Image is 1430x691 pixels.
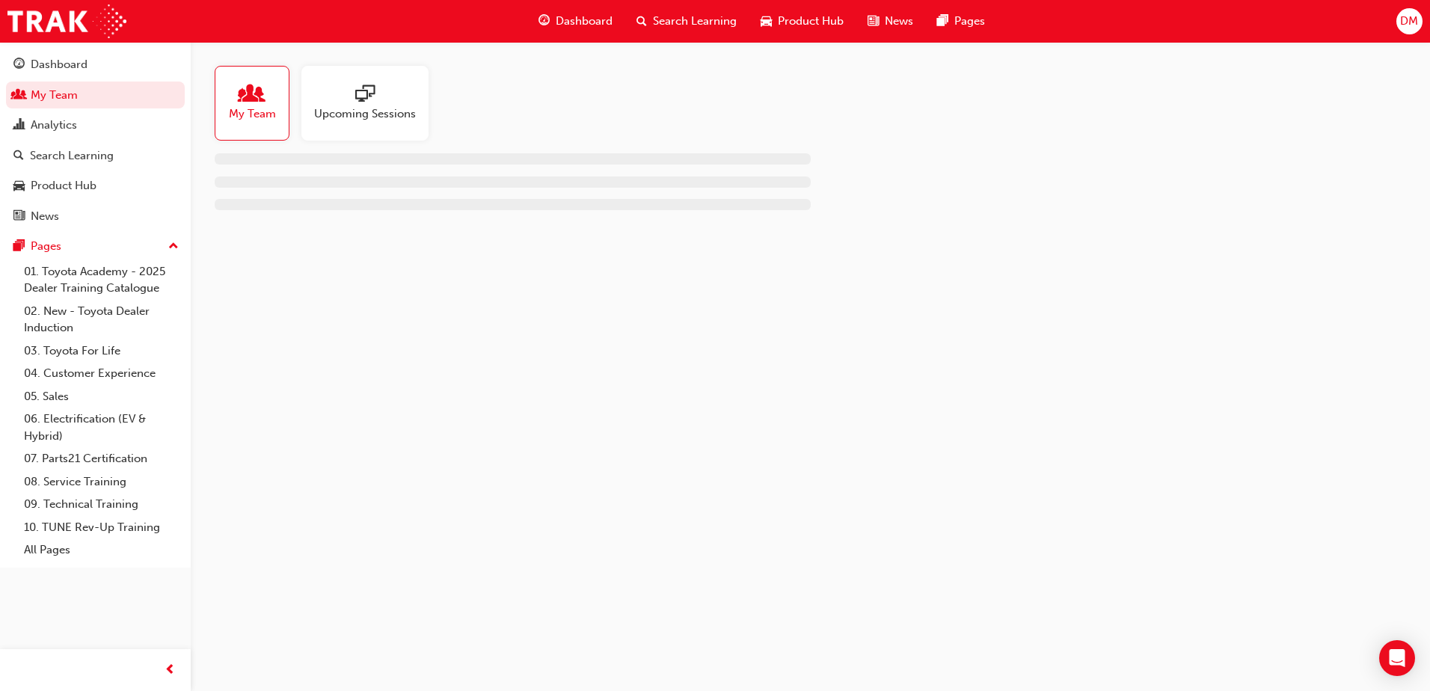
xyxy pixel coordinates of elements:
button: DashboardMy TeamAnalyticsSearch LearningProduct HubNews [6,48,185,233]
span: guage-icon [13,58,25,72]
a: Analytics [6,111,185,139]
a: search-iconSearch Learning [625,6,749,37]
span: people-icon [13,89,25,102]
div: Search Learning [30,147,114,165]
a: 02. New - Toyota Dealer Induction [18,300,185,340]
span: pages-icon [937,12,948,31]
a: pages-iconPages [925,6,997,37]
a: guage-iconDashboard [527,6,625,37]
span: News [885,13,913,30]
a: Search Learning [6,142,185,170]
span: sessionType_ONLINE_URL-icon [355,85,375,105]
span: people-icon [242,85,262,105]
div: Product Hub [31,177,96,194]
span: Search Learning [653,13,737,30]
span: prev-icon [165,661,176,680]
a: 10. TUNE Rev-Up Training [18,516,185,539]
a: 01. Toyota Academy - 2025 Dealer Training Catalogue [18,260,185,300]
div: News [31,208,59,225]
span: search-icon [636,12,647,31]
div: Pages [31,238,61,255]
span: Product Hub [778,13,844,30]
a: 08. Service Training [18,470,185,494]
span: car-icon [761,12,772,31]
a: news-iconNews [856,6,925,37]
img: Trak [7,4,126,38]
div: Dashboard [31,56,88,73]
span: up-icon [168,237,179,257]
a: Dashboard [6,51,185,79]
a: 05. Sales [18,385,185,408]
span: DM [1400,13,1418,30]
a: Product Hub [6,172,185,200]
a: 07. Parts21 Certification [18,447,185,470]
span: car-icon [13,179,25,193]
span: search-icon [13,150,24,163]
span: guage-icon [538,12,550,31]
a: My Team [215,66,301,141]
span: Pages [954,13,985,30]
a: 06. Electrification (EV & Hybrid) [18,408,185,447]
a: News [6,203,185,230]
button: DM [1396,8,1423,34]
a: All Pages [18,538,185,562]
span: My Team [229,105,276,123]
span: news-icon [13,210,25,224]
div: Analytics [31,117,77,134]
span: chart-icon [13,119,25,132]
a: 03. Toyota For Life [18,340,185,363]
span: pages-icon [13,240,25,254]
span: Upcoming Sessions [314,105,416,123]
span: news-icon [868,12,879,31]
button: Pages [6,233,185,260]
div: Open Intercom Messenger [1379,640,1415,676]
a: 04. Customer Experience [18,362,185,385]
a: car-iconProduct Hub [749,6,856,37]
a: 09. Technical Training [18,493,185,516]
a: Upcoming Sessions [301,66,441,141]
a: My Team [6,82,185,109]
span: Dashboard [556,13,613,30]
